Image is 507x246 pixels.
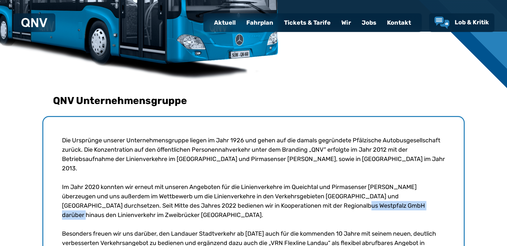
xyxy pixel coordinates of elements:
a: Lob & Kritik [434,17,489,29]
a: Aktuell [209,14,241,31]
a: Tickets & Tarife [279,14,336,31]
a: Jobs [356,14,382,31]
img: QNV Logo [21,18,47,27]
a: Fahrplan [241,14,279,31]
h2: QNV Unternehmensgruppe [42,95,187,107]
p: Im Jahr 2020 konnten wir erneut mit unseren Angeboten für die Linienverkehre im Queichtal und Pir... [62,182,445,220]
span: Lob & Kritik [455,19,489,26]
a: Wir [336,14,356,31]
a: Kontakt [382,14,416,31]
a: QNV Logo [21,16,47,29]
p: Die Ursprünge unserer Unternehmensgruppe liegen im Jahr 1926 und gehen auf die damals gegründete ... [62,136,445,173]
